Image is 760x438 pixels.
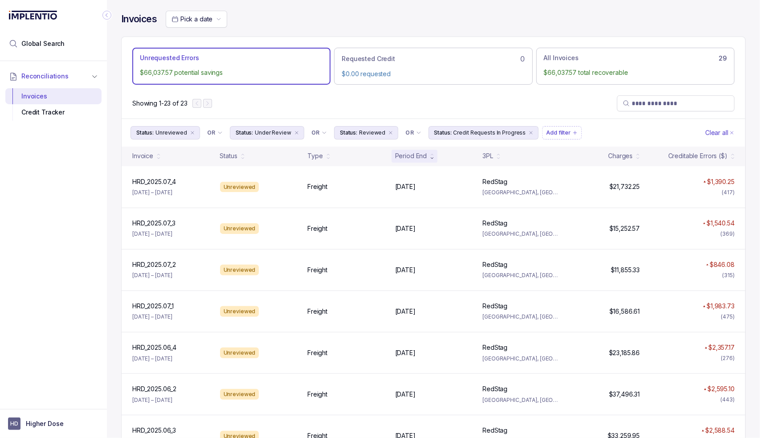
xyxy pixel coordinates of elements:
p: [DATE] [395,348,416,357]
div: Creditable Errors ($) [668,151,727,160]
p: $11,855.33 [611,266,640,274]
p: [GEOGRAPHIC_DATA], [GEOGRAPHIC_DATA], [GEOGRAPHIC_DATA], [GEOGRAPHIC_DATA] (SWT1) [482,354,560,363]
p: $1,390.25 [707,177,735,186]
img: red pointer upwards [703,180,706,183]
p: OR [207,129,216,136]
p: [DATE] [395,182,416,191]
p: HRD_2025.06_2 [132,385,176,393]
img: red pointer upwards [706,264,709,266]
div: remove content [189,129,196,136]
p: Unreviewed [155,128,187,137]
div: Unreviewed [220,389,259,400]
p: $66,037.57 potential savings [140,68,323,77]
p: [DATE] [395,307,416,316]
div: (369) [721,229,735,238]
div: Status [220,151,237,160]
p: RedStag [482,260,507,269]
button: Date Range Picker [166,11,227,28]
p: Freight [307,182,327,191]
p: [GEOGRAPHIC_DATA], [GEOGRAPHIC_DATA], [GEOGRAPHIC_DATA], [GEOGRAPHIC_DATA] (SWT1) [482,312,560,321]
button: Filter Chip Under Review [230,126,304,139]
div: Remaining page entries [132,99,187,108]
p: $1,540.54 [707,219,735,228]
ul: Action Tab Group [132,48,735,84]
li: Filter Chip Connector undefined [311,129,327,136]
p: $2,357.17 [708,343,735,352]
div: remove content [387,129,394,136]
div: Unreviewed [220,348,259,358]
div: Invoices [12,88,94,104]
h4: Invoices [121,13,157,25]
p: Credit Requests In Progress [454,128,526,137]
p: Under Review [255,128,291,137]
div: remove content [527,129,535,136]
p: [DATE] – [DATE] [132,229,172,238]
p: RedStag [482,302,507,311]
p: HRD_2025.06_4 [132,343,176,352]
div: (443) [721,395,735,404]
p: [DATE] – [DATE] [132,312,172,321]
p: Freight [307,390,327,399]
p: $23,185.86 [609,348,640,357]
div: (276) [721,354,735,363]
button: Filter Chip Unreviewed [131,126,200,139]
div: remove content [293,129,300,136]
p: [DATE] – [DATE] [132,188,172,197]
p: $66,037.57 total recoverable [544,68,727,77]
p: [GEOGRAPHIC_DATA], [GEOGRAPHIC_DATA], [GEOGRAPHIC_DATA], [GEOGRAPHIC_DATA] (SWT1) [482,396,560,405]
span: Global Search [21,39,65,48]
p: Freight [307,348,327,357]
p: RedStag [482,219,507,228]
p: $2,588.54 [705,426,735,435]
p: [GEOGRAPHIC_DATA], [GEOGRAPHIC_DATA], [GEOGRAPHIC_DATA], [GEOGRAPHIC_DATA] (SWT1) [482,271,560,280]
button: Clear Filters [703,126,736,139]
div: Unreviewed [220,223,259,234]
p: OR [311,129,320,136]
div: Unreviewed [220,306,259,317]
div: (315) [723,271,735,280]
p: [DATE] – [DATE] [132,354,172,363]
p: All Invoices [544,53,579,62]
button: User initialsHigher Dose [8,418,99,430]
p: Status: [340,128,357,137]
p: Reviewed [359,128,385,137]
button: Filter Chip Reviewed [334,126,398,139]
div: (417) [722,188,735,197]
p: [GEOGRAPHIC_DATA], [GEOGRAPHIC_DATA], [GEOGRAPHIC_DATA], [GEOGRAPHIC_DATA] (SWT1) [482,188,560,197]
p: Higher Dose [26,419,63,428]
p: Status: [434,128,452,137]
p: $15,252.57 [609,224,640,233]
p: RedStag [482,426,507,435]
p: [GEOGRAPHIC_DATA], [GEOGRAPHIC_DATA], [GEOGRAPHIC_DATA], [GEOGRAPHIC_DATA] (SWT1) [482,229,560,238]
p: OR [405,129,414,136]
p: $37,496.31 [609,390,640,399]
img: red pointer upwards [704,388,707,390]
span: Reconciliations [21,72,69,81]
p: $846.08 [710,260,735,269]
p: $1,983.73 [707,302,735,311]
p: $2,595.10 [707,385,735,393]
p: RedStag [482,177,507,186]
img: red pointer upwards [703,305,706,307]
div: Collapse Icon [102,10,112,20]
button: Filter Chip Add filter [542,126,582,139]
p: HRD_2025.07_3 [132,219,176,228]
div: Reconciliations [5,86,102,123]
button: Filter Chip Credit Requests In Progress [429,126,539,139]
p: Status: [236,128,253,137]
div: Unreviewed [220,265,259,275]
p: [DATE] [395,390,416,399]
p: HRD_2025.07_2 [132,260,176,269]
button: Reconciliations [5,66,102,86]
p: Showing 1-23 of 23 [132,99,187,108]
button: Filter Chip Connector undefined [402,127,425,139]
p: Clear all [705,128,728,137]
p: $16,586.61 [609,307,640,316]
p: HRD_2025.07_4 [132,177,176,186]
div: Type [307,151,323,160]
p: Add filter [546,128,571,137]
